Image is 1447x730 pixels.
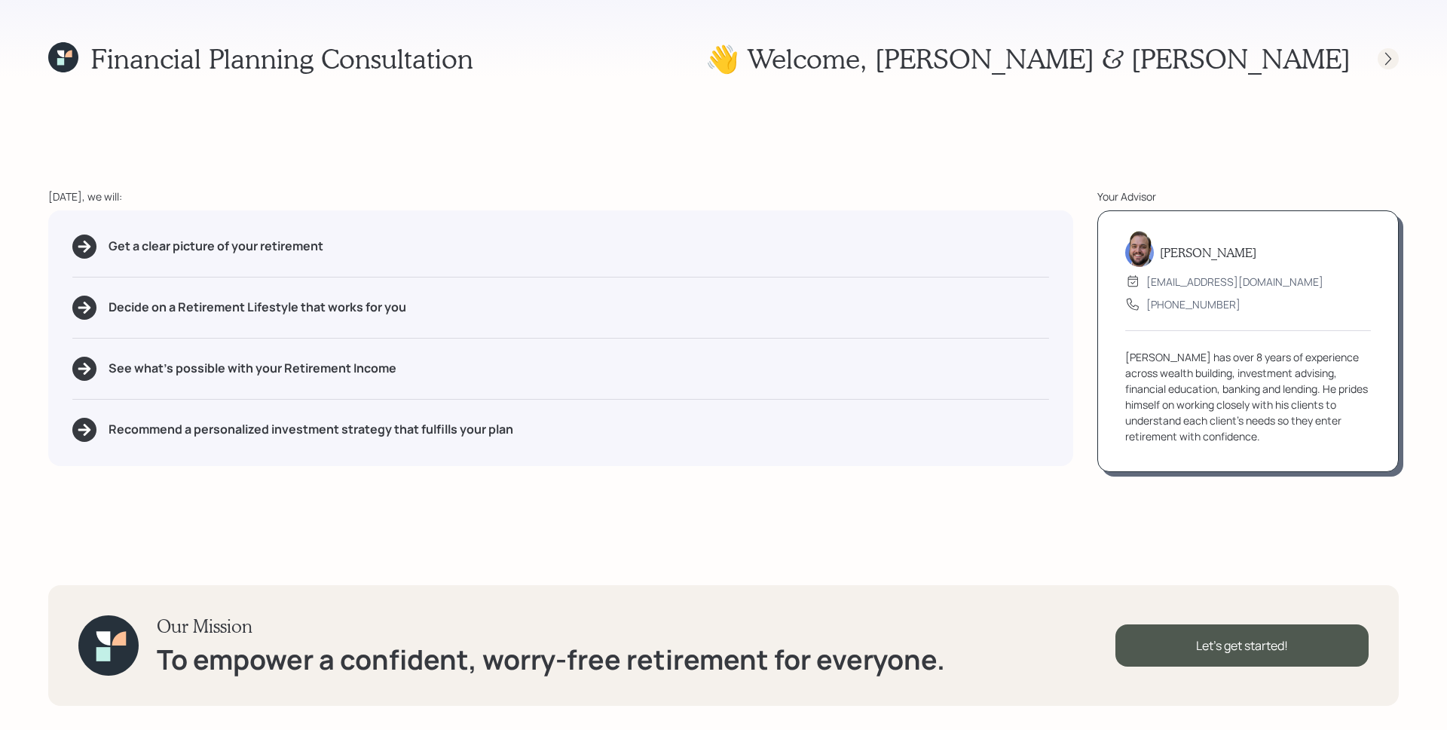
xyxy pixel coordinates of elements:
[1125,231,1154,267] img: james-distasi-headshot.png
[109,361,396,376] h5: See what's possible with your Retirement Income
[1160,245,1256,259] h5: [PERSON_NAME]
[1115,624,1369,667] div: Let's get started!
[109,300,406,314] h5: Decide on a Retirement Lifestyle that works for you
[157,643,945,676] h1: To empower a confident, worry-free retirement for everyone.
[109,422,513,437] h5: Recommend a personalized investment strategy that fulfills your plan
[48,189,1073,204] div: [DATE], we will:
[157,615,945,637] h3: Our Mission
[1125,349,1371,444] div: [PERSON_NAME] has over 8 years of experience across wealth building, investment advising, financi...
[1146,296,1241,312] div: [PHONE_NUMBER]
[109,239,323,253] h5: Get a clear picture of your retirement
[705,42,1351,75] h1: 👋 Welcome , [PERSON_NAME] & [PERSON_NAME]
[90,42,473,75] h1: Financial Planning Consultation
[1146,274,1323,290] div: [EMAIL_ADDRESS][DOMAIN_NAME]
[1097,189,1399,204] div: Your Advisor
